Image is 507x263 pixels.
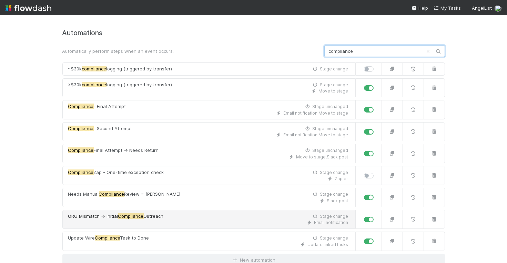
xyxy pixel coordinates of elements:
[94,169,164,175] span: Zap - One-time exception check
[284,132,319,137] span: ,
[62,188,356,207] a: Needs ManualComplianceReview = [PERSON_NAME]Stage changeSlack post
[313,126,348,131] span: Stage unchanged
[335,176,348,181] span: Zapier
[308,242,348,247] span: Update linked tasks
[68,82,82,87] span: ≥$30k
[68,104,94,109] mark: Compliance
[107,82,172,87] span: logging (triggered by transfer)
[62,100,356,119] a: Compliance- Final AttemptStage unchangedEmail notification,Move to stage
[320,170,348,175] span: Stage change
[327,154,348,159] span: Slack post
[320,82,348,87] span: Stage change
[412,4,428,11] div: Help
[82,82,107,87] mark: compliance
[57,48,319,55] div: Automatically perform steps when an event occurs.
[472,5,492,11] span: AngelList
[62,166,356,185] a: ComplianceZap - One-time exception checkStage changeZapier
[62,78,356,98] a: ≥$30kcompliancelogging (triggered by transfer)Stage changeMove to stage
[319,88,348,94] span: Move to stage
[94,147,159,153] span: Final Attempt -> Needs Return
[68,147,94,153] mark: Compliance
[68,235,95,241] span: Update Wire
[320,235,348,241] span: Stage change
[62,62,356,76] a: ≤$30kcompliancelogging (triggered by transfer)Stage change
[495,5,501,12] img: avatar_eacbd5bb-7590-4455-a9e9-12dcb5674423.png
[124,191,181,197] span: Review = [PERSON_NAME]
[6,2,51,14] img: logo-inverted-e16ddd16eac7371096b0.svg
[313,148,348,153] span: Stage unchanged
[327,198,348,203] span: Slack post
[425,46,432,57] button: Clear search
[284,110,319,116] span: ,
[62,29,445,37] h4: Automations
[313,104,348,109] span: Stage unchanged
[284,132,318,137] span: Email notification
[324,45,445,57] input: Search
[319,110,348,116] span: Move to stage
[320,192,348,197] span: Stage change
[94,104,126,109] span: - Final Attempt
[107,66,172,71] span: logging (triggered by transfer)
[434,5,461,11] span: My Tasks
[82,66,107,71] mark: compliance
[94,126,132,131] span: - Second Attempt
[62,210,356,229] a: ORG Mismatch -> InitialComplianceOutreachStage changeEmail notification
[320,214,348,219] span: Stage change
[62,122,356,142] a: Compliance- Second AttemptStage unchangedEmail notification,Move to stage
[120,235,149,241] span: Task to Done
[68,191,99,197] span: Needs Manual
[284,110,318,116] span: Email notification
[68,66,82,71] span: ≤$30k
[99,191,124,197] mark: Compliance
[68,126,94,131] mark: Compliance
[68,169,94,175] mark: Compliance
[144,213,164,219] span: Outreach
[68,213,118,219] span: ORG Mismatch -> Initial
[314,220,348,225] span: Email notification
[62,232,356,251] a: Update WireComplianceTask to DoneStage changeUpdate linked tasks
[319,132,348,137] span: Move to stage
[296,154,327,159] span: ,
[62,144,356,163] a: ComplianceFinal Attempt -> Needs ReturnStage unchangedMove to stage,Slack post
[95,235,120,241] mark: Compliance
[434,4,461,11] a: My Tasks
[296,154,326,159] span: Move to stage
[118,213,144,219] mark: Compliance
[320,66,348,71] span: Stage change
